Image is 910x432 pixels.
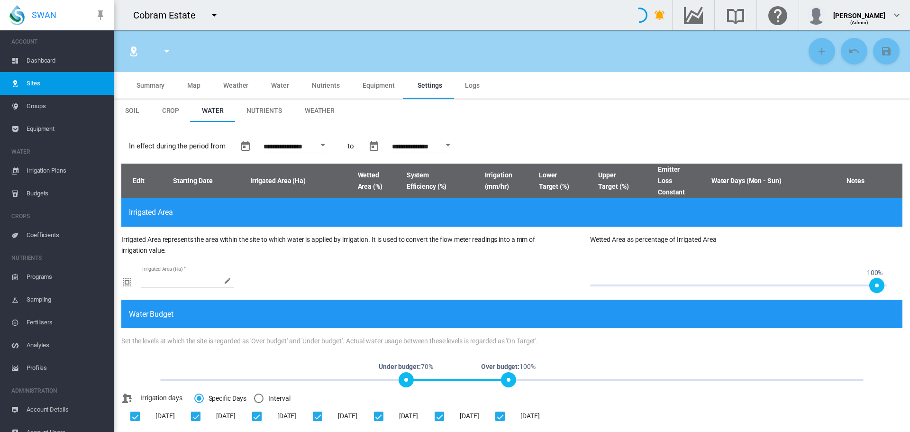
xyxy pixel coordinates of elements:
[766,9,789,21] md-icon: Click here for help
[11,144,106,159] span: WATER
[407,170,484,193] span: System Efficiency (%)
[140,393,182,404] span: Irrigation days
[11,209,106,224] span: CROPS
[377,361,434,373] span: 70%
[305,107,335,114] span: Weather
[157,42,176,61] button: icon-menu-down
[223,82,248,89] span: Weather
[27,49,106,72] span: Dashboard
[598,170,657,193] span: Upper Target (%)
[418,82,442,89] span: Settings
[209,9,220,21] md-icon: icon-menu-down
[161,46,173,57] md-icon: icon-menu-down
[850,20,869,25] span: (Admin)
[121,393,133,404] md-icon: icon-water-pump
[27,95,106,118] span: Groups
[173,175,249,187] span: Starting Date
[136,82,164,89] span: Summary
[121,276,133,288] md-icon: icon-select-all
[224,277,231,285] md-icon: icon-pencil
[121,227,551,265] div: Irrigated Area represents the area within the site to which water is applied by irrigation. It is...
[246,107,282,114] span: Nutrients
[891,9,902,21] md-icon: icon-chevron-down
[881,46,892,57] md-icon: icon-content-save
[95,9,106,21] md-icon: icon-pin
[485,170,538,193] span: Irrigation (mm/hr)
[27,266,106,288] span: Programs
[124,42,143,61] button: Click to go to list of Sites
[133,9,204,22] div: Cobram Estate
[480,361,537,373] span: 100%
[841,38,867,64] button: Cancel Changes
[358,170,406,193] span: Wetted Area (%)
[27,288,106,311] span: Sampling
[129,140,226,153] span: In effect during the period from
[254,393,290,404] md-radio-button: Interval
[27,311,106,334] span: Fertilisers
[338,411,357,422] div: [DATE]
[128,46,139,57] md-icon: icon-map-marker-radius
[465,82,480,89] span: Logs
[392,143,452,153] input: Enter Date
[27,159,106,182] span: Irrigation Plans
[27,72,106,95] span: Sites
[364,137,383,156] button: md-calendar
[205,6,224,25] button: icon-menu-down
[202,107,224,114] span: Water
[27,357,106,379] span: Profiles
[807,6,826,25] img: profile.jpg
[27,224,106,247] span: Coefficients
[125,107,139,114] span: Soil
[460,411,479,422] div: [DATE]
[724,9,747,21] md-icon: Search the knowledge base
[650,6,669,25] button: icon-bell-ring
[194,393,247,404] md-radio-button: Specific Days
[264,143,327,153] input: Enter Date
[187,82,200,89] span: Map
[590,227,902,261] div: Wetted Area as percentage of Irrigated Area
[314,137,331,154] button: Open calendar
[711,175,846,187] span: Water Days (Mon - Sun)
[155,411,174,422] div: [DATE]
[129,308,173,321] span: Water Budget
[27,182,106,205] span: Budgets
[846,175,891,187] span: Notes
[399,411,418,422] div: [DATE]
[32,9,56,21] span: SWAN
[865,267,884,279] span: 100%
[520,411,539,422] div: [DATE]
[129,208,173,217] span: Irrigated Area
[809,38,835,64] button: Add New Setting
[216,411,235,422] div: [DATE]
[271,82,289,89] span: Water
[162,107,180,114] span: Crop
[133,175,169,187] span: Edit
[816,46,828,57] md-icon: icon-plus
[363,82,395,89] span: Equipment
[481,363,519,370] b: Over budget:
[654,9,665,21] md-icon: icon-bell-ring
[277,411,296,422] div: [DATE]
[682,9,705,21] md-icon: Go to the Data Hub
[11,34,106,49] span: ACCOUNT
[11,250,106,266] span: NUTRIENTS
[250,175,357,187] span: Irrigated Area (Ha)
[27,398,106,421] span: Account Details
[27,118,106,140] span: Equipment
[236,137,255,156] button: md-calendar
[312,82,340,89] span: Nutrients
[539,170,598,193] span: Lower Target (%)
[121,328,902,362] div: Set the levels at which the site is regarded as 'Over budget' and 'Under budget'. Actual water us...
[658,164,710,198] span: Emitter Loss Constant
[439,137,456,154] button: Open calendar
[379,363,421,370] b: Under budget:
[222,275,233,286] span: icon-pencil
[833,7,885,17] div: [PERSON_NAME]
[873,38,900,64] button: Save Changes
[848,46,860,57] md-icon: icon-undo
[9,5,25,25] img: SWAN-Landscape-Logo-Colour-drop.png
[27,334,106,357] span: Analytes
[347,140,354,153] span: to
[11,383,106,398] span: ADMINISTRATION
